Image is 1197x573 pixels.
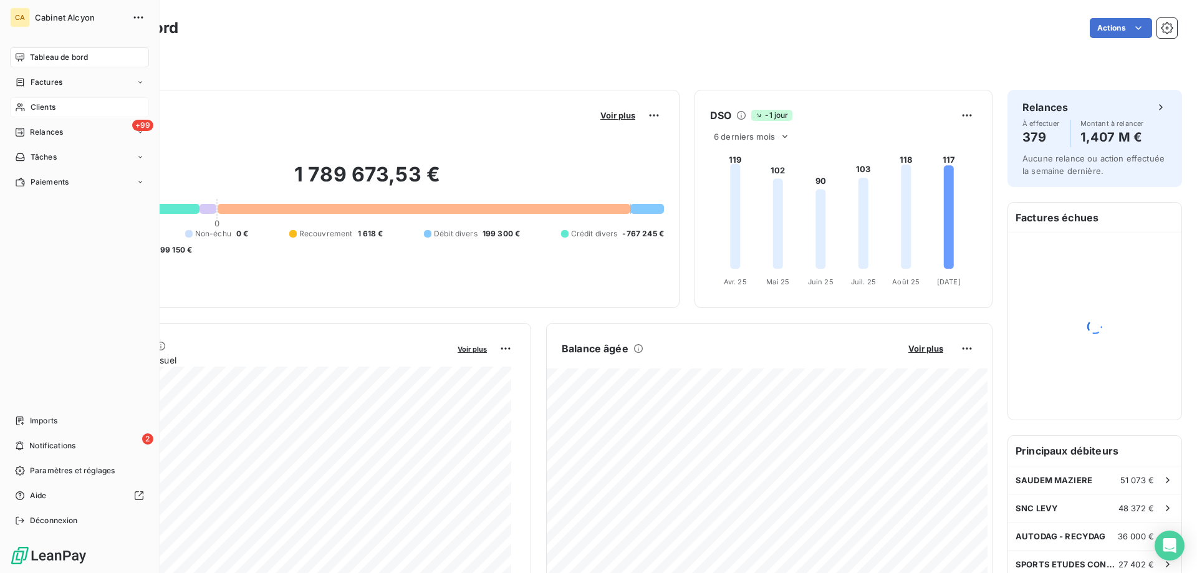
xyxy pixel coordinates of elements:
[30,127,63,138] span: Relances
[483,228,520,239] span: 199 300 €
[724,277,747,286] tspan: Avr. 25
[30,465,115,476] span: Paramètres et réglages
[1090,18,1152,38] button: Actions
[31,152,57,163] span: Tâches
[1080,127,1144,147] h4: 1,407 M €
[1022,120,1060,127] span: À effectuer
[571,228,618,239] span: Crédit divers
[454,343,491,354] button: Voir plus
[132,120,153,131] span: +99
[70,354,449,367] span: Chiffre d'affaires mensuel
[30,490,47,501] span: Aide
[1022,127,1060,147] h4: 379
[30,52,88,63] span: Tableau de bord
[562,341,628,356] h6: Balance âgée
[766,277,789,286] tspan: Mai 25
[30,415,57,426] span: Imports
[142,433,153,445] span: 2
[808,277,834,286] tspan: Juin 25
[70,162,664,200] h2: 1 789 673,53 €
[195,228,231,239] span: Non-échu
[30,515,78,526] span: Déconnexion
[156,244,192,256] span: -99 150 €
[31,176,69,188] span: Paiements
[1016,475,1092,485] span: SAUDEM MAZIERE
[1120,475,1154,485] span: 51 073 €
[1118,559,1154,569] span: 27 402 €
[1118,531,1154,541] span: 36 000 €
[1016,503,1058,513] span: SNC LEVY
[908,344,943,354] span: Voir plus
[1022,100,1068,115] h6: Relances
[597,110,639,121] button: Voir plus
[10,546,87,566] img: Logo LeanPay
[35,12,125,22] span: Cabinet Alcyon
[1080,120,1144,127] span: Montant à relancer
[29,440,75,451] span: Notifications
[1016,531,1106,541] span: AUTODAG - RECYDAG
[1016,559,1118,569] span: SPORTS ETUDES CONCEPT
[937,277,961,286] tspan: [DATE]
[31,77,62,88] span: Factures
[236,228,248,239] span: 0 €
[600,110,635,120] span: Voir plus
[710,108,731,123] h6: DSO
[751,110,792,121] span: -1 jour
[1022,153,1165,176] span: Aucune relance ou action effectuée la semaine dernière.
[31,102,55,113] span: Clients
[10,7,30,27] div: CA
[1008,436,1181,466] h6: Principaux débiteurs
[1008,203,1181,233] h6: Factures échues
[299,228,353,239] span: Recouvrement
[892,277,920,286] tspan: Août 25
[622,228,664,239] span: -767 245 €
[434,228,478,239] span: Débit divers
[214,218,219,228] span: 0
[1118,503,1154,513] span: 48 372 €
[851,277,876,286] tspan: Juil. 25
[10,486,149,506] a: Aide
[714,132,775,142] span: 6 derniers mois
[358,228,383,239] span: 1 618 €
[458,345,487,354] span: Voir plus
[905,343,947,354] button: Voir plus
[1155,531,1185,561] div: Open Intercom Messenger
